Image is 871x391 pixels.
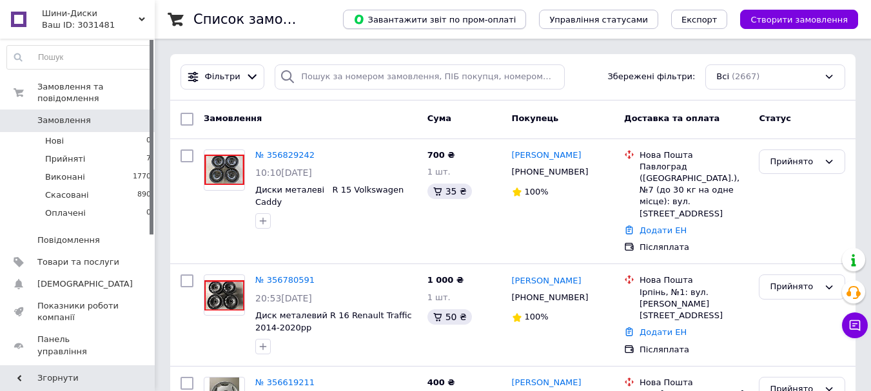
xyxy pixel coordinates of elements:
[427,292,451,302] span: 1 шт.
[275,64,564,90] input: Пошук за номером замовлення, ПІБ покупця, номером телефону, Email, номером накладної
[255,185,404,207] a: Диски металеві R 15 Volkswagen Caddy
[770,280,819,294] div: Прийнято
[255,167,312,178] span: 10:10[DATE]
[681,15,718,24] span: Експорт
[759,113,791,123] span: Статус
[255,150,315,160] a: № 356829242
[427,113,451,123] span: Cума
[146,153,151,165] span: 7
[640,225,687,235] a: Додати ЕН
[37,300,119,323] span: Показники роботи компанії
[427,150,455,160] span: 700 ₴
[716,71,729,83] span: Всі
[740,10,858,29] button: Створити замовлення
[640,344,749,356] div: Післяплата
[512,149,582,162] a: [PERSON_NAME]
[427,309,472,325] div: 50 ₴
[427,275,464,285] span: 1 000 ₴
[640,274,749,286] div: Нова Пошта
[37,234,100,246] span: Повідомлення
[204,280,244,310] img: Фото товару
[539,10,658,29] button: Управління статусами
[137,189,151,201] span: 890
[732,72,759,81] span: (2667)
[640,161,749,220] div: Павлоград ([GEOGRAPHIC_DATA].), №7 (до 30 кг на одне місце): вул. [STREET_ADDRESS]
[427,184,472,199] div: 35 ₴
[842,312,868,338] button: Чат з покупцем
[525,312,549,321] span: 100%
[146,207,151,219] span: 0
[7,46,152,69] input: Пошук
[205,71,240,83] span: Фільтри
[512,377,582,389] a: [PERSON_NAME]
[37,334,119,357] span: Панель управління
[45,171,85,183] span: Виконані
[255,310,412,332] a: Диск металевий R 16 Renault Traffic 2014-2020рр
[255,377,315,387] a: № 356619211
[353,14,516,25] span: Завантажити звіт по пром-оплаті
[607,71,695,83] span: Збережені фільтри:
[255,275,315,285] a: № 356780591
[640,377,749,388] div: Нова Пошта
[37,256,119,268] span: Товари та послуги
[204,149,245,191] a: Фото товару
[42,8,139,19] span: Шини-Диски
[204,113,262,123] span: Замовлення
[42,19,155,31] div: Ваш ID: 3031481
[640,242,749,253] div: Післяплата
[525,187,549,196] span: 100%
[624,113,719,123] span: Доставка та оплата
[770,155,819,169] div: Прийнято
[640,287,749,322] div: Ірпінь, №1: вул. [PERSON_NAME][STREET_ADDRESS]
[45,153,85,165] span: Прийняті
[193,12,324,27] h1: Список замовлень
[146,135,151,147] span: 0
[133,171,151,183] span: 1770
[509,164,591,180] div: [PHONE_NUMBER]
[427,167,451,176] span: 1 шт.
[37,278,133,290] span: [DEMOGRAPHIC_DATA]
[45,207,86,219] span: Оплачені
[37,81,155,104] span: Замовлення та повідомлення
[640,327,687,337] a: Додати ЕН
[255,293,312,303] span: 20:53[DATE]
[343,10,526,29] button: Завантажити звіт по пром-оплаті
[727,14,858,24] a: Створити замовлення
[45,189,89,201] span: Скасовані
[45,135,64,147] span: Нові
[512,113,559,123] span: Покупець
[640,149,749,161] div: Нова Пошта
[512,275,582,287] a: [PERSON_NAME]
[204,155,244,185] img: Фото товару
[37,115,91,126] span: Замовлення
[204,274,245,316] a: Фото товару
[671,10,728,29] button: Експорт
[427,377,455,387] span: 400 ₴
[509,289,591,306] div: [PHONE_NUMBER]
[549,15,648,24] span: Управління статусами
[750,15,848,24] span: Створити замовлення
